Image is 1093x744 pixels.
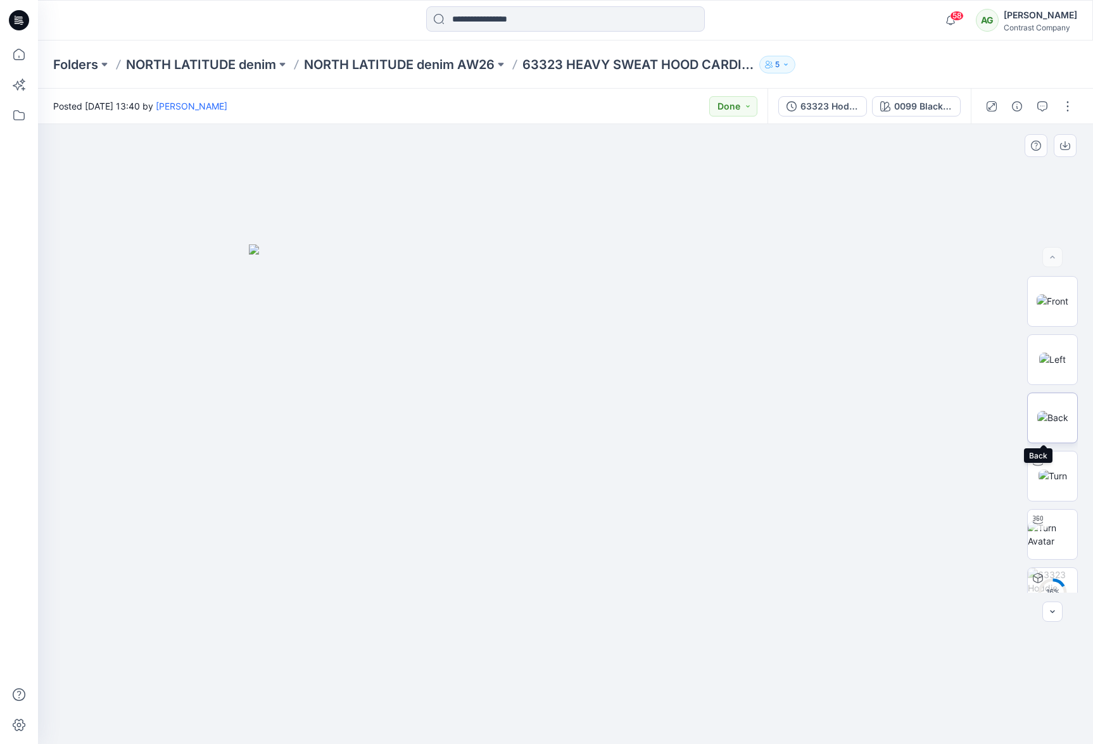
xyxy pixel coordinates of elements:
[1007,96,1027,117] button: Details
[759,56,795,73] button: 5
[1039,469,1067,482] img: Turn
[156,101,227,111] a: [PERSON_NAME]
[1037,411,1068,424] img: Back
[1037,587,1068,598] div: 16 %
[950,11,964,21] span: 58
[1004,8,1077,23] div: [PERSON_NAME]
[53,56,98,73] a: Folders
[800,99,859,113] div: 63323 Hoddie zipper NL Denim - 53317
[53,99,227,113] span: Posted [DATE] 13:40 by
[1028,568,1077,617] img: 63323 Hoddie zipper NL Denim - 53317 0099 Black 19-3911 TCX
[872,96,961,117] button: 0099 Black 19-3911 TCX
[894,99,952,113] div: 0099 Black 19-3911 TCX
[976,9,999,32] div: AG
[775,58,780,72] p: 5
[1004,23,1077,32] div: Contrast Company
[126,56,276,73] a: NORTH LATITUDE denim
[1037,294,1068,308] img: Front
[1039,353,1066,366] img: Left
[1028,521,1077,548] img: Turn Avatar
[522,56,754,73] p: 63323 HEAVY SWEAT HOOD CARDIGAN
[304,56,495,73] a: NORTH LATITUDE denim AW26
[778,96,867,117] button: 63323 Hoddie zipper NL Denim - 53317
